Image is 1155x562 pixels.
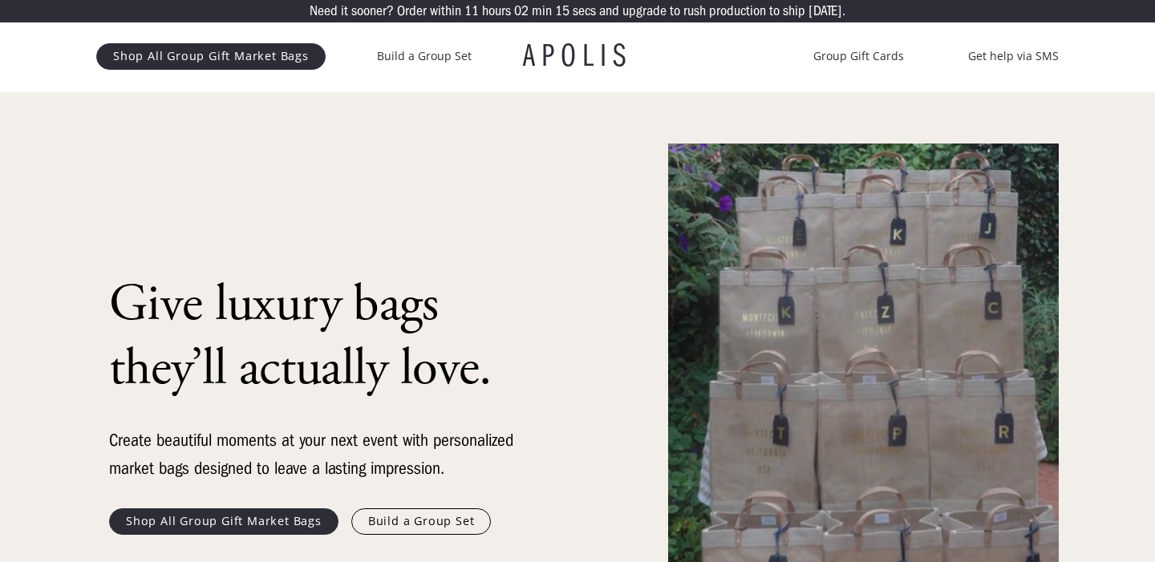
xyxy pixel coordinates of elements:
p: hours [482,4,511,18]
p: Need it sooner? Order within [310,4,461,18]
a: Shop All Group Gift Market Bags [96,43,326,69]
h1: Give luxury bags they’ll actually love. [109,273,526,401]
a: Group Gift Cards [813,46,904,66]
a: APOLIS [523,40,632,72]
p: secs [573,4,596,18]
a: Build a Group Set [377,46,472,66]
p: 11 [464,4,479,18]
p: and upgrade to rush production to ship [DATE]. [599,4,845,18]
div: Create beautiful moments at your next event with personalized market bags designed to leave a las... [109,427,526,483]
a: Get help via SMS [968,46,1059,66]
p: 02 [514,4,529,18]
a: Shop All Group Gift Market Bags [109,508,338,534]
p: 15 [555,4,569,18]
p: min [532,4,552,18]
a: Build a Group Set [351,508,492,534]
